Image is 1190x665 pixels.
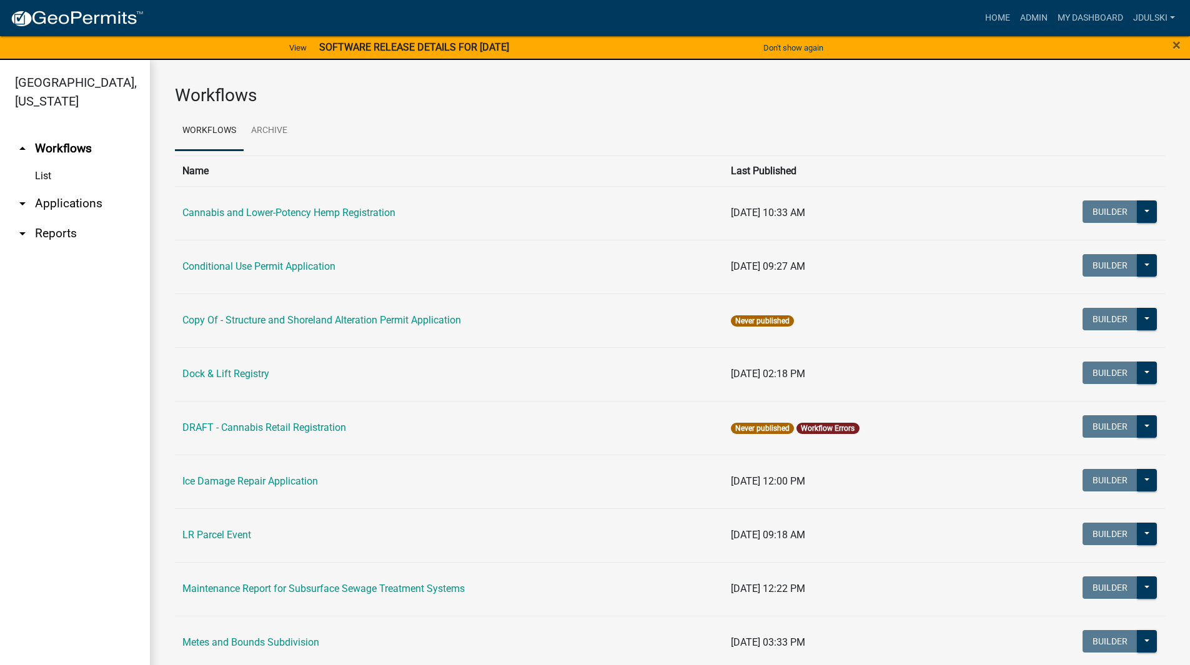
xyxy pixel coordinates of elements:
[1083,576,1138,599] button: Builder
[723,155,1002,186] th: Last Published
[175,155,723,186] th: Name
[731,423,794,434] span: Never published
[182,368,269,380] a: Dock & Lift Registry
[182,529,251,541] a: LR Parcel Event
[1083,415,1138,438] button: Builder
[758,37,828,58] button: Don't show again
[1173,36,1181,54] span: ×
[1083,523,1138,545] button: Builder
[1083,200,1138,223] button: Builder
[182,421,346,433] a: DRAFT - Cannabis Retail Registration
[15,196,30,211] i: arrow_drop_down
[1083,308,1138,330] button: Builder
[1083,469,1138,491] button: Builder
[182,260,335,272] a: Conditional Use Permit Application
[182,583,465,594] a: Maintenance Report for Subsurface Sewage Treatment Systems
[1128,6,1180,30] a: jdulski
[175,85,1165,106] h3: Workflows
[244,111,295,151] a: Archive
[15,141,30,156] i: arrow_drop_up
[731,529,805,541] span: [DATE] 09:18 AM
[731,260,805,272] span: [DATE] 09:27 AM
[1083,254,1138,277] button: Builder
[731,583,805,594] span: [DATE] 12:22 PM
[284,37,312,58] a: View
[731,207,805,219] span: [DATE] 10:33 AM
[1173,37,1181,52] button: Close
[731,475,805,487] span: [DATE] 12:00 PM
[731,315,794,327] span: Never published
[801,424,855,433] a: Workflow Errors
[1053,6,1128,30] a: My Dashboard
[1015,6,1053,30] a: Admin
[1083,362,1138,384] button: Builder
[175,111,244,151] a: Workflows
[1083,630,1138,653] button: Builder
[182,475,318,487] a: Ice Damage Repair Application
[182,207,395,219] a: Cannabis and Lower-Potency Hemp Registration
[319,41,509,53] strong: SOFTWARE RELEASE DETAILS FOR [DATE]
[182,636,319,648] a: Metes and Bounds Subdivision
[980,6,1015,30] a: Home
[15,226,30,241] i: arrow_drop_down
[731,636,805,648] span: [DATE] 03:33 PM
[182,314,461,326] a: Copy Of - Structure and Shoreland Alteration Permit Application
[731,368,805,380] span: [DATE] 02:18 PM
